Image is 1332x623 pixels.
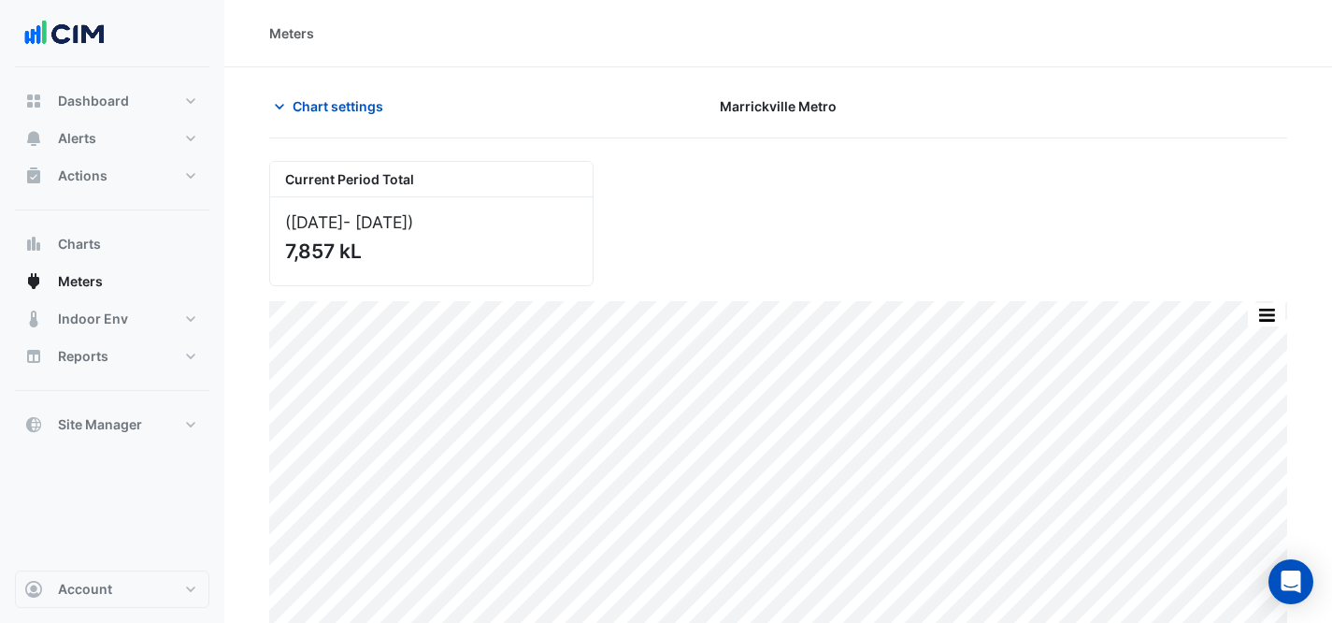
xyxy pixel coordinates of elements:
app-icon: Meters [24,272,43,291]
button: Dashboard [15,82,209,120]
img: Company Logo [22,15,107,52]
button: Account [15,571,209,608]
span: Actions [58,167,107,185]
div: Meters [269,23,314,43]
button: More Options [1248,303,1285,326]
button: Meters [15,263,209,300]
span: Chart settings [293,96,383,116]
div: 7,857 kL [285,239,574,263]
span: Indoor Env [58,310,128,328]
span: Account [58,580,112,599]
app-icon: Dashboard [24,92,43,110]
span: Dashboard [58,92,129,110]
span: Alerts [58,129,96,148]
app-icon: Reports [24,347,43,366]
div: Open Intercom Messenger [1268,559,1313,604]
span: Charts [58,235,101,254]
button: Chart settings [269,90,395,123]
button: Actions [15,157,209,195]
app-icon: Actions [24,167,43,185]
span: Site Manager [58,415,142,434]
app-icon: Alerts [24,129,43,148]
span: Reports [58,347,108,366]
app-icon: Site Manager [24,415,43,434]
app-icon: Charts [24,235,43,254]
app-icon: Indoor Env [24,310,43,328]
button: Alerts [15,120,209,157]
button: Indoor Env [15,300,209,338]
span: Marrickville Metro [720,96,837,116]
button: Reports [15,338,209,375]
button: Charts [15,225,209,263]
span: - [DATE] [343,212,408,232]
span: Meters [58,272,103,291]
div: ([DATE] ) [285,212,578,232]
button: Site Manager [15,406,209,443]
div: Current Period Total [270,162,593,197]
